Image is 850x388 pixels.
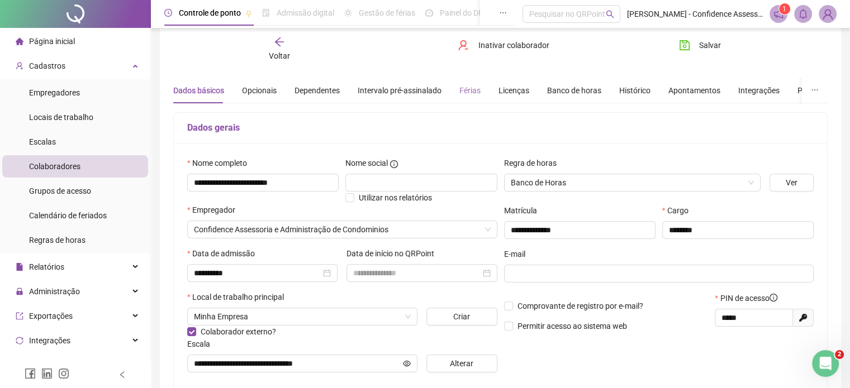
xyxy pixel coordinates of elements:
[517,301,643,310] span: Comprovante de registro por e-mail?
[29,37,75,46] span: Página inicial
[29,336,70,345] span: Integrações
[426,308,497,325] button: Criar
[517,322,627,330] span: Permitir acesso ao sistema web
[662,204,696,217] label: Cargo
[359,193,432,202] span: Utilizar nos relatórios
[819,6,836,22] img: 78724
[720,292,777,304] span: PIN de acesso
[29,312,73,320] span: Exportações
[194,221,491,238] span: Confidence Assessoria e Administração de Condominios
[164,9,172,17] span: clock-circle
[679,40,690,51] span: save
[440,8,483,17] span: Painel do DP
[498,84,529,97] div: Licenças
[29,211,107,220] span: Calendário de feriados
[811,86,819,94] span: ellipsis
[29,361,74,370] span: Acesso à API
[390,160,398,168] span: info-circle
[627,8,763,20] span: [PERSON_NAME] - Confidence Assessoria e Administração de Condominios
[25,368,36,379] span: facebook
[797,84,841,97] div: Preferências
[786,176,797,189] span: Ver
[173,84,224,97] div: Dados básicos
[16,62,23,70] span: user-add
[699,39,721,51] span: Salvar
[118,371,126,379] span: left
[187,121,814,135] h5: Dados gerais
[16,263,23,271] span: file
[29,186,91,195] span: Grupos de acesso
[358,84,441,97] div: Intervalo pré-assinalado
[798,9,808,19] span: bell
[499,9,507,17] span: ellipsis
[345,157,388,169] span: Nome social
[426,355,497,372] button: Alterar
[245,10,252,17] span: pushpin
[179,8,241,17] span: Controle de ponto
[29,88,80,97] span: Empregadores
[29,162,80,171] span: Colaboradores
[187,291,291,303] label: Local de trabalho principal
[269,51,290,60] span: Voltar
[359,8,415,17] span: Gestão de férias
[29,287,80,296] span: Administração
[403,360,411,367] span: eye
[770,294,777,301] span: info-circle
[344,9,352,17] span: sun
[262,9,270,17] span: file-done
[458,40,469,51] span: user-delete
[779,3,790,15] sup: 1
[187,204,243,216] label: Empregador
[187,157,254,169] label: Nome completo
[16,37,23,45] span: home
[504,157,564,169] label: Regra de horas
[478,39,549,51] span: Inativar colaborador
[187,338,217,350] label: Escala
[29,113,93,122] span: Locais de trabalho
[194,308,411,325] span: Salvador, Bahia, Brazil
[773,9,783,19] span: notification
[504,248,533,260] label: E-mail
[295,84,340,97] div: Dependentes
[187,247,262,260] label: Data de admissão
[504,204,544,217] label: Matrícula
[201,327,276,336] span: Colaborador externo?
[425,9,433,17] span: dashboard
[738,84,780,97] div: Integrações
[29,236,86,245] span: Regras de horas
[671,36,729,54] button: Salvar
[274,36,285,47] span: arrow-left
[450,357,473,370] span: Alterar
[453,310,470,323] span: Criar
[29,137,56,146] span: Escalas
[782,5,786,13] span: 1
[459,84,481,97] div: Férias
[41,368,53,379] span: linkedin
[277,8,334,17] span: Admissão digital
[668,84,720,97] div: Apontamentos
[449,36,557,54] button: Inativar colaborador
[511,174,754,191] span: Banco de Horas
[29,61,65,70] span: Cadastros
[547,84,601,97] div: Banco de horas
[16,288,23,295] span: lock
[770,174,814,191] button: Ver
[29,262,64,271] span: Relatórios
[812,350,839,377] iframe: Intercom live chat
[346,247,441,260] label: Data de início no QRPoint
[242,84,277,97] div: Opcionais
[16,312,23,320] span: export
[58,368,69,379] span: instagram
[16,337,23,344] span: sync
[802,78,828,103] button: ellipsis
[835,350,844,359] span: 2
[606,10,614,18] span: search
[619,84,650,97] div: Histórico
